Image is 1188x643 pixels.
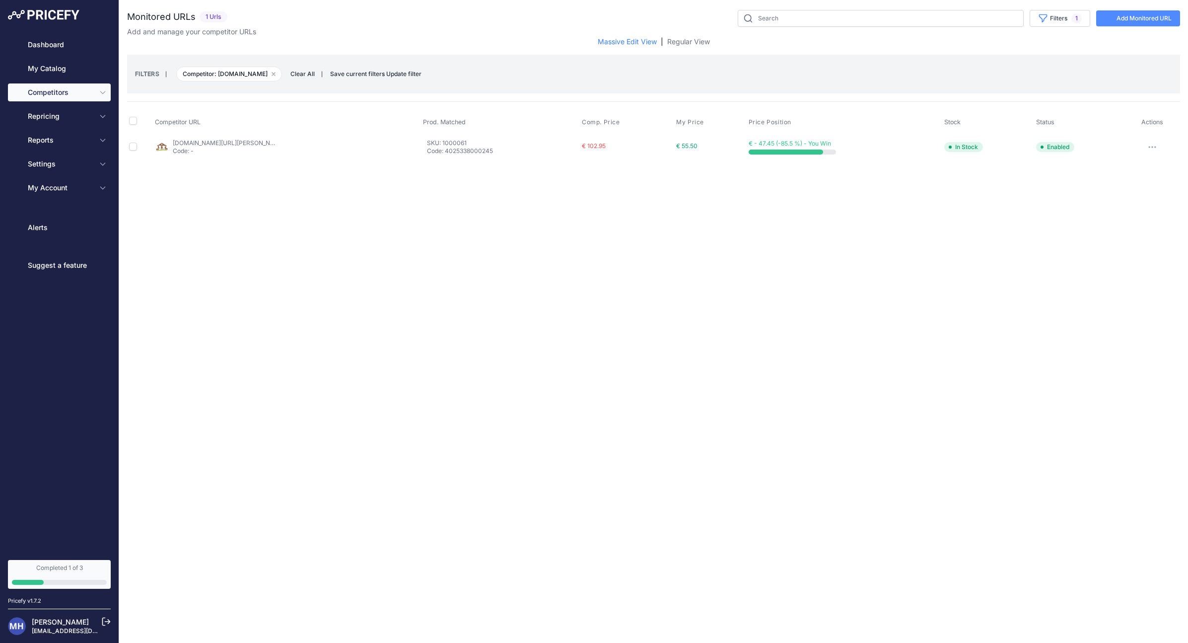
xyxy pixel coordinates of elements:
[173,147,276,155] p: Code: -
[155,118,201,126] span: Competitor URL
[8,597,41,605] div: Pricefy v1.7.2
[28,87,93,97] span: Competitors
[8,83,111,101] button: Competitors
[1141,118,1163,126] span: Actions
[598,37,657,47] a: Massive Edit View
[32,618,89,626] a: [PERSON_NAME]
[321,71,323,77] small: |
[427,139,578,147] p: SKU: 1000061
[200,11,227,23] span: 1 Urls
[127,10,196,24] h2: Monitored URLs
[8,219,111,237] a: Alerts
[135,70,159,78] small: FILTERS
[8,131,111,149] button: Reports
[173,139,285,147] a: [DOMAIN_NAME][URL][PERSON_NAME]
[8,60,111,78] a: My Catalog
[749,140,831,147] span: € - 47.45 (-85.5 %) - You Win
[676,118,704,126] span: My Price
[1071,13,1082,23] span: 1
[8,155,111,173] button: Settings
[749,118,791,126] span: Price Position
[1030,10,1090,27] button: Filters1
[1036,142,1074,152] span: Enabled
[28,135,93,145] span: Reports
[749,118,793,126] button: Price Position
[386,70,421,78] span: Update filter
[582,118,620,126] span: Comp. Price
[127,27,256,37] p: Add and manage your competitor URLs
[582,142,606,150] span: € 102.95
[661,37,663,47] span: |
[1096,10,1180,26] a: Add Monitored URL
[8,560,111,589] a: Completed 1 of 3
[12,564,107,572] div: Completed 1 of 3
[176,67,282,81] span: Competitor: [DOMAIN_NAME]
[285,69,320,79] button: Clear All
[738,10,1024,27] input: Search
[676,118,706,126] button: My Price
[944,142,983,152] span: In Stock
[944,118,961,126] span: Stock
[159,71,173,77] small: |
[423,118,466,126] span: Prod. Matched
[8,179,111,197] button: My Account
[582,118,622,126] button: Comp. Price
[427,147,578,155] p: Code: 4025338000245
[676,142,698,150] span: € 55.50
[28,159,93,169] span: Settings
[8,107,111,125] button: Repricing
[28,183,93,193] span: My Account
[8,10,79,20] img: Pricefy Logo
[32,627,136,635] a: [EMAIL_ADDRESS][DOMAIN_NAME]
[667,37,710,47] a: Regular View
[330,70,385,78] span: Save current filters
[28,111,93,121] span: Repricing
[1036,118,1054,126] span: Status
[8,256,111,274] a: Suggest a feature
[8,36,111,54] a: Dashboard
[8,36,111,548] nav: Sidebar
